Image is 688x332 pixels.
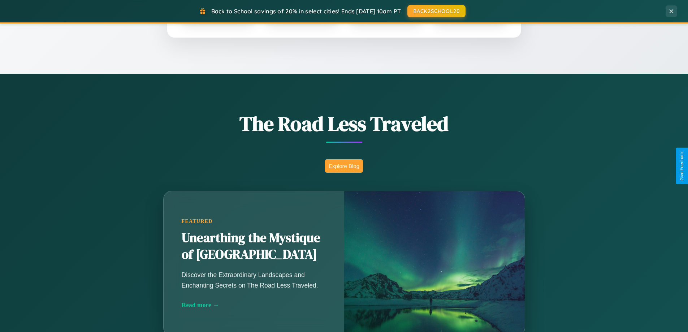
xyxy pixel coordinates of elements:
[182,230,326,263] h2: Unearthing the Mystique of [GEOGRAPHIC_DATA]
[211,8,402,15] span: Back to School savings of 20% in select cities! Ends [DATE] 10am PT.
[182,270,326,290] p: Discover the Extraordinary Landscapes and Enchanting Secrets on The Road Less Traveled.
[182,218,326,224] div: Featured
[182,301,326,309] div: Read more →
[679,151,684,181] div: Give Feedback
[127,110,561,138] h1: The Road Less Traveled
[325,159,363,173] button: Explore Blog
[407,5,466,17] button: BACK2SCHOOL20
